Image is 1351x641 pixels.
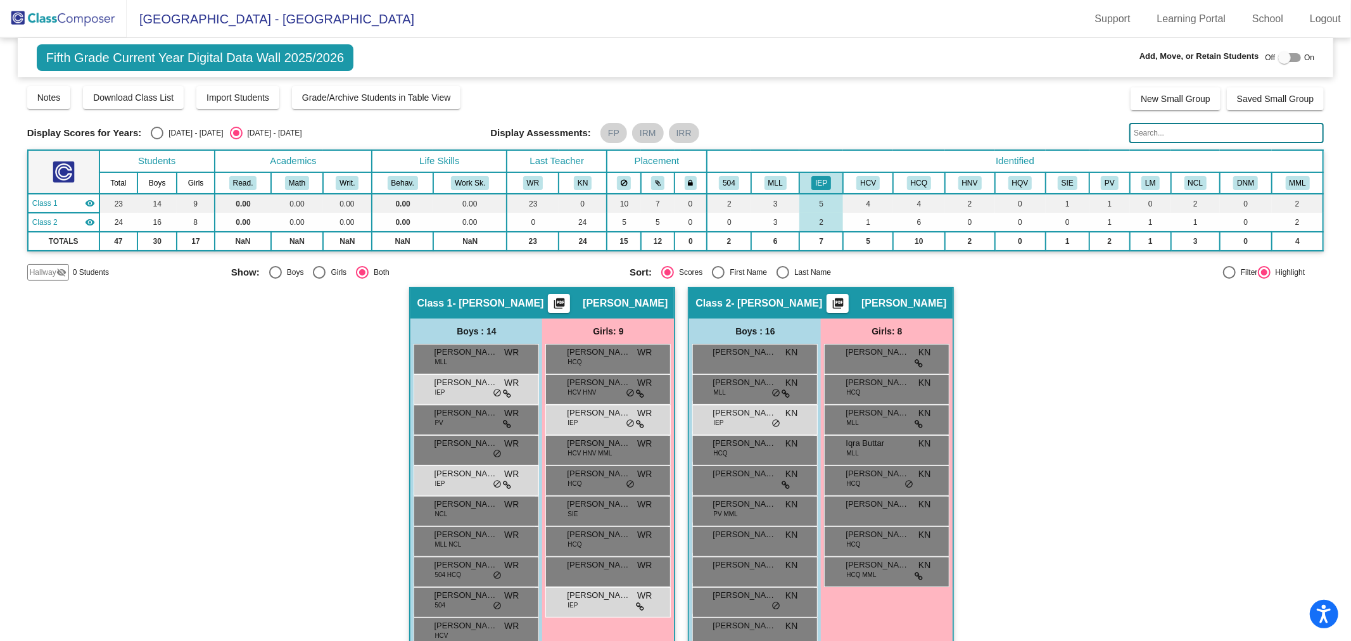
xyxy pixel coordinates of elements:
[1147,9,1236,29] a: Learning Portal
[637,498,652,511] span: WR
[719,176,739,190] button: 504
[137,213,177,232] td: 16
[434,619,497,632] span: [PERSON_NAME]
[1139,50,1259,63] span: Add, Move, or Retain Students
[785,498,797,511] span: KN
[271,232,322,251] td: NaN
[843,232,893,251] td: 5
[83,86,184,109] button: Download Class List
[1046,172,1089,194] th: Speech-Only IEP
[846,540,860,549] span: HCQ
[1286,176,1310,190] button: MML
[1237,94,1314,104] span: Saved Small Group
[206,92,269,103] span: Import Students
[843,172,893,194] th: Hi-Cap - Verbal Qualification
[1085,9,1141,29] a: Support
[907,176,931,190] button: HCQ
[1272,232,1323,251] td: 4
[821,319,953,344] div: Girls: 8
[799,232,843,251] td: 7
[846,388,860,397] span: HCQ
[559,232,607,251] td: 24
[713,376,776,389] span: [PERSON_NAME]
[846,498,909,511] span: [PERSON_NAME]
[215,232,272,251] td: NaN
[713,528,776,541] span: [PERSON_NAME]
[504,407,519,420] span: WR
[1304,52,1314,63] span: On
[626,419,635,429] span: do_not_disturb_alt
[846,418,858,428] span: MLL
[893,194,944,213] td: 4
[493,479,502,490] span: do_not_disturb_alt
[830,297,846,315] mat-icon: picture_as_pdf
[434,346,497,359] span: [PERSON_NAME]
[1130,213,1171,232] td: 1
[177,232,214,251] td: 17
[1242,9,1293,29] a: School
[177,213,214,232] td: 8
[434,528,497,541] span: [PERSON_NAME]
[32,217,58,228] span: Class 2
[1046,232,1089,251] td: 1
[504,437,519,450] span: WR
[1233,176,1258,190] button: DNM
[177,172,214,194] th: Girls
[568,357,581,367] span: HCQ
[707,172,751,194] th: 504 Plan
[231,266,620,279] mat-radio-group: Select an option
[493,449,502,459] span: do_not_disturb_alt
[552,297,567,315] mat-icon: picture_as_pdf
[1265,52,1276,63] span: Off
[1236,267,1258,278] div: Filter
[1141,176,1159,190] button: LM
[559,194,607,213] td: 0
[326,267,346,278] div: Girls
[811,176,831,190] button: IEP
[1130,194,1171,213] td: 0
[904,479,913,490] span: do_not_disturb_alt
[827,294,849,313] button: Print Students Details
[37,44,354,71] span: Fifth Grade Current Year Digital Data Wall 2025/2026
[713,498,776,511] span: [PERSON_NAME]
[713,346,776,359] span: [PERSON_NAME]
[641,172,675,194] th: Keep with students
[1046,194,1089,213] td: 1
[607,172,641,194] th: Keep away students
[28,232,99,251] td: TOTALS
[231,267,260,278] span: Show:
[641,213,675,232] td: 5
[493,571,502,581] span: do_not_disturb_alt
[675,232,707,251] td: 0
[567,437,630,450] span: [PERSON_NAME]
[732,297,823,310] span: - [PERSON_NAME]
[771,388,780,398] span: do_not_disturb_alt
[713,448,727,458] span: HCQ
[1220,172,1272,194] th: Do Not Move
[626,479,635,490] span: do_not_disturb_alt
[372,194,433,213] td: 0.00
[995,194,1046,213] td: 0
[918,407,930,420] span: KN
[56,267,67,277] mat-icon: visibility_off
[799,194,843,213] td: 5
[637,559,652,572] span: WR
[504,376,519,390] span: WR
[323,194,372,213] td: 0.00
[713,509,737,519] span: PV MML
[493,388,502,398] span: do_not_disturb_alt
[567,467,630,480] span: [PERSON_NAME]
[751,232,799,251] td: 6
[893,213,944,232] td: 6
[1272,194,1323,213] td: 2
[785,467,797,481] span: KN
[434,600,445,610] span: 504
[1272,172,1323,194] th: Monitored ML
[713,437,776,450] span: [PERSON_NAME]
[1131,87,1221,110] button: New Small Group
[434,467,497,480] span: [PERSON_NAME]
[641,194,675,213] td: 7
[434,437,497,450] span: [PERSON_NAME]
[918,346,930,359] span: KN
[918,376,930,390] span: KN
